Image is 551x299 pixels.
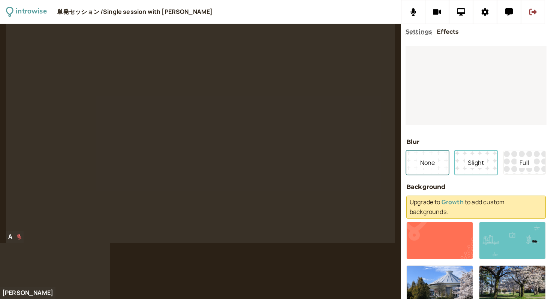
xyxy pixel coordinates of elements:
[406,27,432,37] button: Settings
[417,157,438,168] span: None
[442,198,464,206] a: Growth
[406,196,546,219] div: Upgrade to to add custom backgrounds.
[437,27,459,37] button: Effects
[517,157,532,168] span: Full
[57,8,213,16] div: 単発セッション /Single session with [PERSON_NAME]
[503,151,546,175] button: Full
[465,157,487,168] span: Slight
[16,6,46,18] div: introwise
[406,222,473,259] button: Peach
[479,222,546,259] button: Mint
[455,151,497,175] button: Slight
[406,151,449,175] button: None
[406,182,546,192] h5: Background
[406,137,546,147] h5: Blur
